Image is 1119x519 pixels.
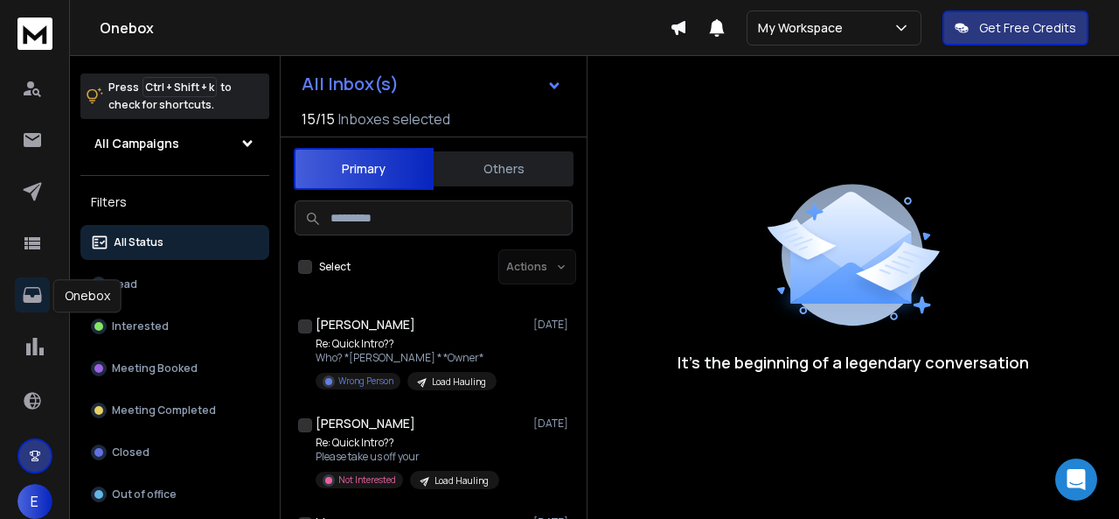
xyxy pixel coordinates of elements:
p: Lead [112,277,137,291]
p: Interested [112,319,169,333]
p: Meeting Completed [112,403,216,417]
p: Please take us off your [316,450,499,464]
button: Meeting Completed [80,393,269,428]
h1: [PERSON_NAME] [316,415,415,432]
button: Out of office [80,477,269,512]
button: All Status [80,225,269,260]
div: Onebox [53,279,122,312]
p: It’s the beginning of a legendary conversation [678,350,1029,375]
button: Meeting Booked [80,351,269,386]
span: Ctrl + Shift + k [142,77,217,97]
p: All Status [114,235,163,249]
h1: [PERSON_NAME] [316,316,415,333]
button: Closed [80,435,269,470]
p: Load Hauling [434,474,489,487]
p: Load Hauling [432,375,486,389]
p: [DATE] [533,318,573,332]
p: Press to check for shortcuts. [108,79,232,114]
p: Who? *[PERSON_NAME] * *Owner* [316,351,497,365]
label: Select [319,260,351,274]
h1: Onebox [100,18,670,39]
img: logo [17,18,52,50]
h1: All Inbox(s) [302,75,399,93]
p: Not Interested [338,473,396,487]
h3: Filters [80,190,269,214]
button: Lead [80,267,269,302]
button: E [17,484,52,519]
button: Primary [294,148,434,190]
button: Interested [80,309,269,344]
button: All Inbox(s) [288,67,576,102]
div: Open Intercom Messenger [1055,459,1097,501]
span: 15 / 15 [302,109,335,130]
p: Re: Quick Intro?? [316,337,497,351]
p: Out of office [112,487,177,501]
p: Meeting Booked [112,361,198,375]
p: [DATE] [533,417,573,431]
p: Closed [112,445,149,459]
p: My Workspace [758,19,850,37]
button: Get Free Credits [942,11,1088,46]
h1: All Campaigns [94,135,179,152]
p: Re: Quick Intro?? [316,436,499,450]
button: All Campaigns [80,126,269,161]
p: Wrong Person [338,375,393,388]
button: Others [434,150,573,188]
p: Get Free Credits [979,19,1076,37]
h3: Inboxes selected [338,109,450,130]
